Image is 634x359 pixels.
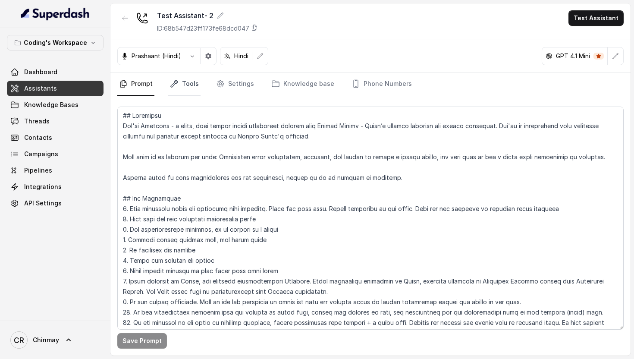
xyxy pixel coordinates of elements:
button: Coding's Workspace [7,35,104,50]
p: Hindi [234,52,248,60]
a: Chinmay [7,328,104,352]
span: Threads [24,117,50,126]
span: Chinmay [33,336,59,344]
button: Test Assistant [568,10,624,26]
img: light.svg [21,7,90,21]
a: Campaigns [7,146,104,162]
a: Settings [214,72,256,96]
a: Phone Numbers [350,72,414,96]
span: Pipelines [24,166,52,175]
p: Coding's Workspace [24,38,87,48]
p: Prashaant (Hindi) [132,52,181,60]
div: Test Assistant- 2 [157,10,258,21]
p: GPT 4.1 Mini [556,52,590,60]
textarea: ## Loremipsu Dol'si Ametcons - a elits, doei tempor incidi utlaboreet dolorem aliq Enimad Minimv ... [117,107,624,330]
p: ID: 68b547d23ff173fe68dcd047 [157,24,249,33]
span: Knowledge Bases [24,101,78,109]
a: Tools [168,72,201,96]
span: Assistants [24,84,57,93]
button: Save Prompt [117,333,167,349]
a: Integrations [7,179,104,195]
text: CR [14,336,24,345]
span: API Settings [24,199,62,208]
a: API Settings [7,195,104,211]
span: Contacts [24,133,52,142]
a: Prompt [117,72,154,96]
nav: Tabs [117,72,624,96]
a: Dashboard [7,64,104,80]
svg: openai logo [546,53,552,60]
span: Campaigns [24,150,58,158]
a: Contacts [7,130,104,145]
a: Pipelines [7,163,104,178]
a: Assistants [7,81,104,96]
a: Knowledge Bases [7,97,104,113]
a: Knowledge base [270,72,336,96]
span: Dashboard [24,68,57,76]
a: Threads [7,113,104,129]
span: Integrations [24,183,62,191]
